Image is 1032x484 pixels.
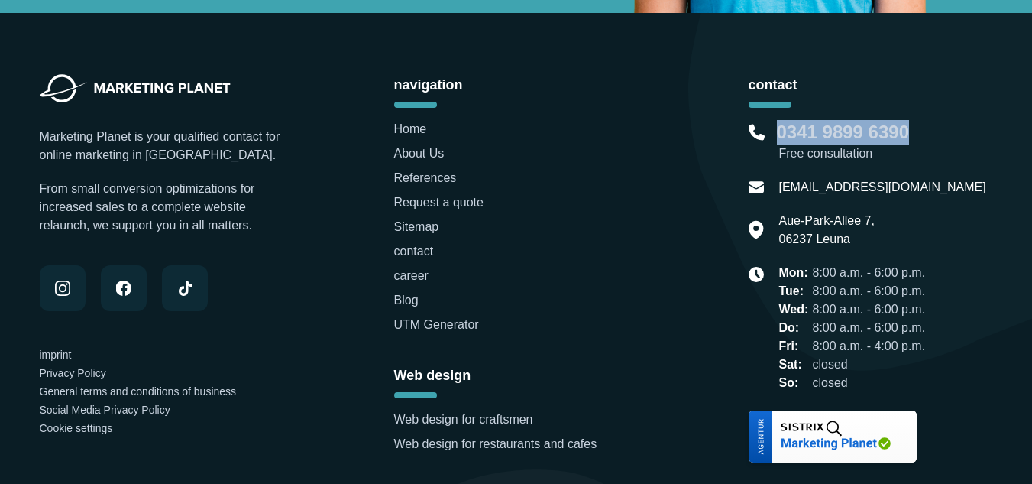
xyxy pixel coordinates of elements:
[813,339,926,352] font: 8:00 a.m. - 4:00 p.m.
[779,214,875,227] font: Aue-Park-Allee 7,
[779,321,800,334] font: Do:
[40,385,237,398] a: General terms and conditions of business
[394,171,457,184] a: References
[813,358,848,371] font: closed
[177,281,192,296] img: Marketing Planet on TikTok
[40,265,86,311] a: Follow Marketing Planet on Instagram
[813,303,926,316] font: 8:00 a.m. - 6:00 p.m.
[394,245,434,258] a: contact
[394,294,419,307] a: Blog
[777,122,910,142] font: 0341 9899 6390
[40,404,170,416] a: Social Media Privacy Policy
[394,269,429,282] a: career
[40,349,72,361] a: imprint
[777,120,910,145] a: 0341 9899 6390
[749,212,764,248] img: Location icon
[779,358,802,371] font: Sat:
[749,120,765,145] img: Telephone icon
[394,122,427,135] a: Home
[40,367,106,379] a: Privacy Policy
[394,437,597,450] a: Web design for restaurants and cafes
[40,182,255,232] font: From small conversion optimizations for increased sales to a complete website relaunch, we suppor...
[749,267,764,282] img: Clock icon
[779,147,873,160] font: Free consultation
[116,281,131,296] img: Marketing Planet on Facebook
[394,196,484,209] a: Request a quote
[394,413,533,426] a: Web design for craftsmen
[779,284,804,297] font: Tue:
[749,77,797,93] font: contact
[813,284,926,297] font: 8:00 a.m. - 6:00 p.m.
[394,368,471,383] font: Web design
[394,220,439,233] a: Sitemap
[55,281,70,296] img: Marketing Planet on Instagram
[394,318,479,331] a: UTM Generator
[394,147,445,160] a: About Us
[162,265,208,311] a: Follow Marketing Planet on TikTok
[779,180,986,193] font: [EMAIL_ADDRESS][DOMAIN_NAME]
[749,178,764,197] img: Email icon
[40,130,280,161] font: Marketing Planet is your qualified contact for online marketing in [GEOGRAPHIC_DATA].
[40,422,113,434] font: Cookie settings
[813,266,926,279] font: 8:00 a.m. - 6:00 p.m.
[779,339,799,352] font: Fri:
[779,266,808,279] font: Mon:
[40,74,231,103] img: Marketing Planet - Web design, website development and SEO
[779,376,799,389] font: So:
[813,321,926,334] font: 8:00 a.m. - 6:00 p.m.
[779,303,809,316] font: Wed:
[813,376,848,389] font: closed
[101,265,147,311] a: Follow Marketing Planet on Facebook
[394,77,463,93] font: navigation
[40,421,113,436] button: Cookie settings
[779,178,986,197] a: [EMAIL_ADDRESS][DOMAIN_NAME]
[779,232,850,245] font: 06237 Leuna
